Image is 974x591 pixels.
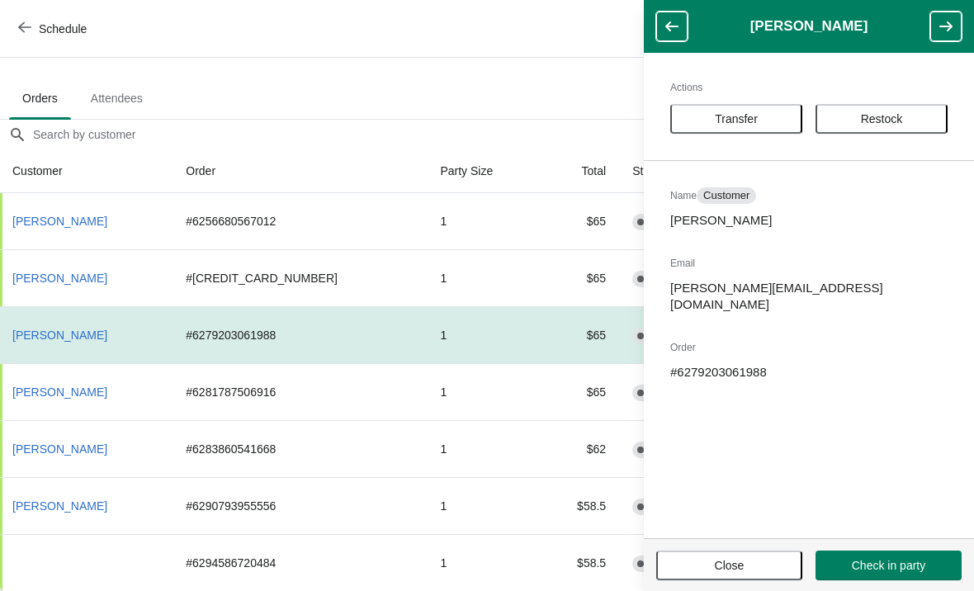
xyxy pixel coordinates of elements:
td: 1 [427,249,540,306]
td: $65 [540,193,619,249]
button: [PERSON_NAME] [6,206,114,236]
span: [PERSON_NAME] [12,329,107,342]
span: Close [715,559,745,572]
td: $65 [540,363,619,420]
h2: Email [670,255,948,272]
td: $65 [540,249,619,306]
td: 1 [427,193,540,249]
td: # 6256680567012 [173,193,427,249]
button: [PERSON_NAME] [6,377,114,407]
td: 1 [427,363,540,420]
span: [PERSON_NAME] [12,442,107,456]
td: 1 [427,306,540,363]
input: Search by customer [32,120,973,149]
th: Status [619,149,718,193]
td: $65 [540,306,619,363]
span: [PERSON_NAME] [12,215,107,228]
span: Check in party [852,559,925,572]
h2: Name [670,187,948,204]
span: Attendees [78,83,156,113]
th: Party Size [427,149,540,193]
td: # 6279203061988 [173,306,427,363]
button: Check in party [816,551,962,580]
td: 1 [427,420,540,477]
p: # 6279203061988 [670,364,948,381]
td: $58.5 [540,477,619,534]
span: Schedule [39,22,87,35]
td: $62 [540,420,619,477]
td: # [CREDIT_CARD_NUMBER] [173,249,427,306]
p: [PERSON_NAME][EMAIL_ADDRESS][DOMAIN_NAME] [670,280,948,313]
span: Transfer [715,112,758,125]
td: 1 [427,534,540,591]
button: Restock [816,104,948,134]
th: Order [173,149,427,193]
td: 1 [427,477,540,534]
button: Transfer [670,104,802,134]
span: Restock [861,112,903,125]
p: [PERSON_NAME] [670,212,948,229]
td: # 6283860541668 [173,420,427,477]
button: Close [656,551,802,580]
button: [PERSON_NAME] [6,434,114,464]
span: [PERSON_NAME] [12,272,107,285]
button: [PERSON_NAME] [6,320,114,350]
td: # 6281787506916 [173,363,427,420]
td: $58.5 [540,534,619,591]
span: Customer [703,189,749,202]
td: # 6294586720484 [173,534,427,591]
h1: [PERSON_NAME] [688,18,930,35]
button: [PERSON_NAME] [6,263,114,293]
span: [PERSON_NAME] [12,499,107,513]
td: # 6290793955556 [173,477,427,534]
button: [PERSON_NAME] [6,491,114,521]
button: Schedule [8,14,100,44]
h2: Order [670,339,948,356]
span: Orders [9,83,71,113]
th: Total [540,149,619,193]
span: [PERSON_NAME] [12,385,107,399]
h2: Actions [670,79,948,96]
